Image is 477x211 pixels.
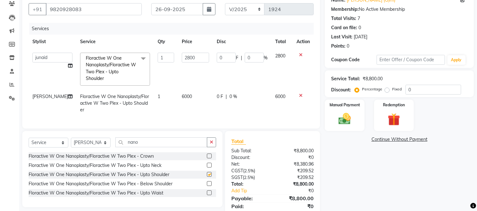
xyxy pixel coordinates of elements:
[29,23,318,35] div: Services
[358,24,361,31] div: 0
[273,174,319,181] div: ₹209.52
[29,3,46,15] button: +91
[330,102,360,108] label: Manual Payment
[104,76,107,81] a: x
[362,86,382,92] label: Percentage
[326,136,473,143] a: Continue Without Payment
[377,55,445,65] input: Enter Offer / Coupon Code
[217,93,223,100] span: 0 F
[115,137,207,147] input: Search or Scan
[331,6,467,13] div: No Active Membership
[29,171,169,178] div: Floractive W One Nanoplasty/Floractive W Two Plex - Upto Shoulder
[273,154,319,161] div: ₹0
[335,112,355,126] img: _cash.svg
[392,86,402,92] label: Fixed
[29,162,161,169] div: Floractive W One Nanoplasty/Floractive W Two Plex - Upto Neck
[331,6,359,13] div: Membership:
[46,3,142,15] input: Search by Name/Mobile/Email/Code
[227,188,280,194] a: Add Tip
[273,168,319,174] div: ₹209.52
[354,34,367,40] div: [DATE]
[231,175,243,180] span: SGST
[331,24,357,31] div: Card on file:
[154,35,178,49] th: Qty
[293,35,314,49] th: Action
[275,94,285,99] span: 6000
[182,94,192,99] span: 6000
[80,94,149,113] span: Floractive W One Nanoplasty/Floractive W Two Plex - Upto Shoulder
[358,15,360,22] div: 7
[363,76,383,82] div: ₹8,800.00
[227,154,273,161] div: Discount:
[273,148,319,154] div: ₹8,800.00
[236,55,238,61] span: F
[227,161,273,168] div: Net:
[227,195,273,202] div: Payable:
[29,153,154,160] div: Floractive W One Nanoplasty/Floractive W Two Plex - Crown
[273,161,319,168] div: ₹8,380.96
[447,55,466,65] button: Apply
[244,175,254,180] span: 2.5%
[331,76,360,82] div: Service Total:
[331,43,345,49] div: Points:
[29,181,173,187] div: Floractive W One Nanoplasty/Floractive W Two Plex - Below Shoulder
[76,35,154,49] th: Service
[383,102,405,108] label: Redemption
[271,35,293,49] th: Total
[231,168,243,174] span: CGST
[347,43,349,49] div: 0
[331,15,356,22] div: Total Visits:
[227,168,273,174] div: ( )
[227,181,273,188] div: Total:
[264,55,268,61] span: %
[213,35,271,49] th: Disc
[231,138,246,145] span: Total
[178,35,213,49] th: Price
[331,56,377,63] div: Coupon Code
[280,188,319,194] div: ₹0
[32,94,68,99] span: [PERSON_NAME]
[227,174,273,181] div: ( )
[331,87,351,93] div: Discount:
[227,148,273,154] div: Sub Total:
[384,112,404,127] img: _gift.svg
[273,195,319,202] div: ₹8,800.00
[275,53,285,59] span: 2800
[244,168,254,173] span: 2.5%
[158,94,160,99] span: 1
[29,190,163,196] div: Floractive W One Nanoplasty/Floractive W Two Plex - Upto Waist
[273,181,319,188] div: ₹8,800.00
[226,93,227,100] span: |
[273,202,319,210] div: ₹0
[241,55,242,61] span: |
[86,55,136,81] span: Floractive W One Nanoplasty/Floractive W Two Plex - Upto Shoulder
[229,93,237,100] span: 0 %
[331,34,352,40] div: Last Visit:
[227,202,273,210] div: Paid:
[29,35,76,49] th: Stylist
